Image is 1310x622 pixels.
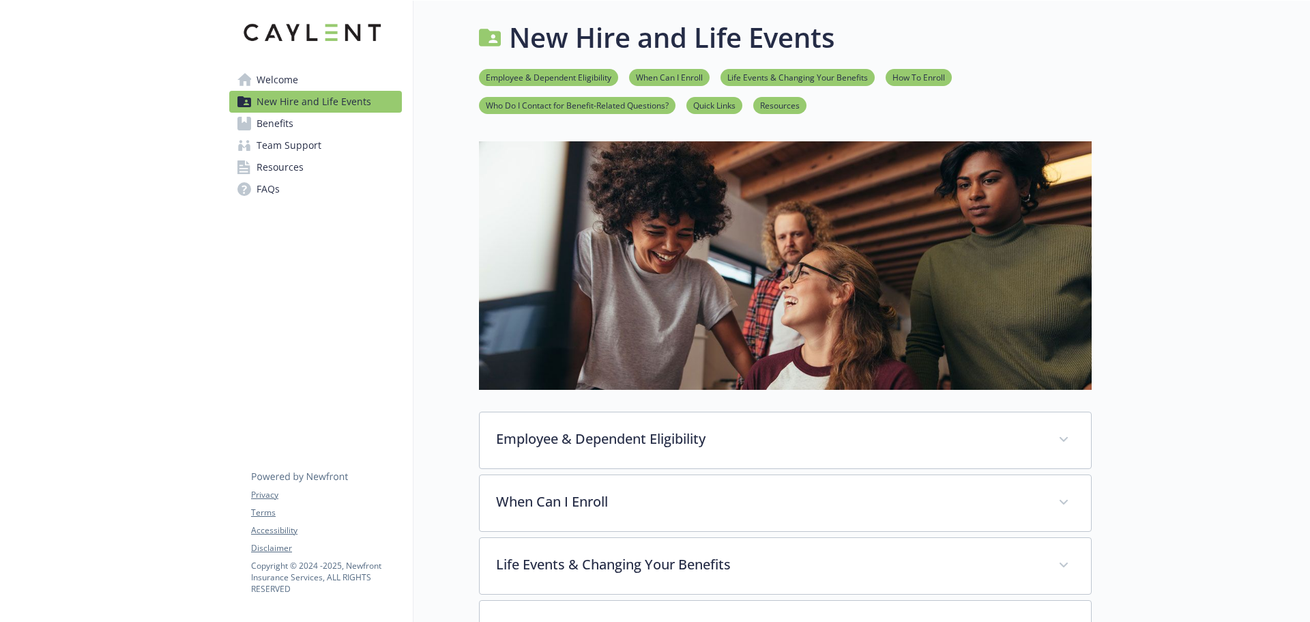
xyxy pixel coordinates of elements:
[496,492,1042,512] p: When Can I Enroll
[229,178,402,200] a: FAQs
[251,542,401,554] a: Disclaimer
[479,141,1092,390] img: new hire page banner
[496,429,1042,449] p: Employee & Dependent Eligibility
[480,538,1091,594] div: Life Events & Changing Your Benefits
[720,70,875,83] a: Life Events & Changing Your Benefits
[229,135,402,156] a: Team Support
[257,156,304,178] span: Resources
[257,113,293,135] span: Benefits
[479,70,618,83] a: Employee & Dependent Eligibility
[229,69,402,91] a: Welcome
[886,70,952,83] a: How To Enroll
[479,98,675,111] a: Who Do I Contact for Benefit-Related Questions?
[629,70,710,83] a: When Can I Enroll
[257,135,321,156] span: Team Support
[251,489,401,501] a: Privacy
[686,98,742,111] a: Quick Links
[753,98,806,111] a: Resources
[509,17,834,58] h1: New Hire and Life Events
[480,475,1091,531] div: When Can I Enroll
[257,91,371,113] span: New Hire and Life Events
[251,507,401,519] a: Terms
[480,412,1091,468] div: Employee & Dependent Eligibility
[229,113,402,135] a: Benefits
[257,69,298,91] span: Welcome
[229,156,402,178] a: Resources
[251,524,401,537] a: Accessibility
[229,91,402,113] a: New Hire and Life Events
[496,554,1042,575] p: Life Events & Changing Your Benefits
[257,178,280,200] span: FAQs
[251,560,401,595] p: Copyright © 2024 - 2025 , Newfront Insurance Services, ALL RIGHTS RESERVED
